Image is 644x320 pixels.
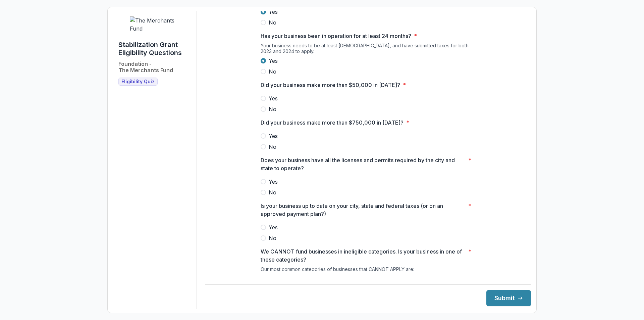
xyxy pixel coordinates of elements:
span: No [269,188,276,196]
span: Eligibility Quiz [121,79,155,85]
p: Is your business up to date on your city, state and federal taxes (or on an approved payment plan?) [261,202,466,218]
div: Your business needs to be at least [DEMOGRAPHIC_DATA], and have submitted taxes for both 2023 and... [261,43,475,57]
span: Yes [269,178,278,186]
h1: Stabilization Grant Eligibility Questions [118,41,191,57]
span: No [269,18,276,27]
span: Yes [269,8,278,16]
span: Yes [269,132,278,140]
span: No [269,234,276,242]
button: Submit [486,290,531,306]
p: Did your business make more than $750,000 in [DATE]? [261,119,404,127]
span: No [269,105,276,113]
span: Yes [269,57,278,65]
p: Did your business make more than $50,000 in [DATE]? [261,81,400,89]
img: The Merchants Fund [130,16,180,33]
p: Does your business have all the licenses and permits required by the city and state to operate? [261,156,466,172]
p: We CANNOT fund businesses in ineligible categories. Is your business in one of these categories? [261,247,466,264]
p: Has your business been in operation for at least 24 months? [261,32,411,40]
span: No [269,143,276,151]
span: Yes [269,223,278,231]
span: No [269,67,276,76]
h2: Foundation - The Merchants Fund [118,61,173,74]
span: Yes [269,94,278,102]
